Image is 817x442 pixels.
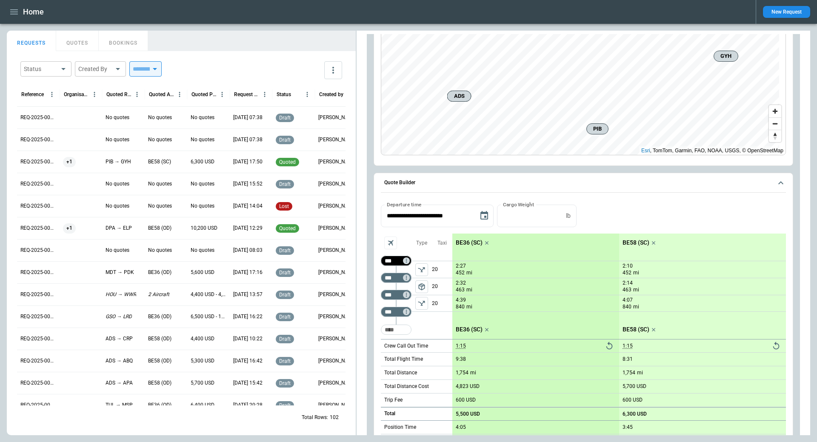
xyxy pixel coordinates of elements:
[318,291,354,298] p: George O'Bryan
[191,114,214,121] p: No quotes
[148,136,172,143] p: No quotes
[148,357,171,365] p: BE58 (OD)
[717,52,734,60] span: GYH
[233,136,263,143] p: 08/26/2025 07:38
[437,240,447,247] p: Taxi
[415,297,428,310] button: left aligned
[623,356,633,362] p: 8:31
[20,136,56,143] p: REQ-2025-000259
[20,335,56,342] p: REQ-2025-000250
[148,313,171,320] p: BE36 (OD)
[234,91,259,97] div: Request Created At (UTC-05:00)
[566,212,571,220] p: lb
[148,291,169,298] p: 2 Aircraft
[623,269,631,277] p: 452
[191,313,226,320] p: 6,500 USD - 11,300 USD
[46,89,57,100] button: Reference column menu
[456,263,466,269] p: 2:27
[191,335,214,342] p: 4,400 USD
[432,278,452,295] p: 20
[432,261,452,278] p: 20
[106,247,129,254] p: No quotes
[20,313,56,320] p: REQ-2025-000251
[131,89,143,100] button: Quoted Route column menu
[770,339,783,352] button: Reset
[318,335,354,342] p: Cady Howell
[20,180,56,188] p: REQ-2025-000257
[470,369,476,376] p: mi
[148,114,172,121] p: No quotes
[191,180,214,188] p: No quotes
[148,269,171,276] p: BE36 (OD)
[415,263,428,276] span: Type of sector
[384,180,415,185] h6: Quote Builder
[384,411,395,416] h6: Total
[191,136,214,143] p: No quotes
[456,239,483,246] p: BE36 (SC)
[384,369,417,376] p: Total Distance
[233,225,263,232] p: 08/22/2025 12:29
[456,383,480,390] p: 4,823 USD
[106,114,129,121] p: No quotes
[233,158,263,165] p: 08/22/2025 17:50
[623,383,646,390] p: 5,700 USD
[456,286,465,294] p: 463
[191,247,214,254] p: No quotes
[63,151,76,173] span: +1
[456,343,466,349] p: 1:15
[78,65,112,73] div: Created By
[415,280,428,293] button: left aligned
[318,357,354,365] p: Allen Maki
[233,379,263,387] p: 07/31/2025 15:42
[148,379,171,387] p: BE58 (OD)
[590,125,605,133] span: PIB
[148,202,172,210] p: No quotes
[384,396,403,404] p: Trip Fee
[233,291,263,298] p: 08/13/2025 13:57
[318,247,354,254] p: Ben Gundermann
[415,297,428,310] span: Type of sector
[277,248,292,254] span: draft
[277,358,292,364] span: draft
[318,180,354,188] p: Ben Gundermann
[233,357,263,365] p: 07/31/2025 16:42
[233,269,263,276] p: 08/19/2025 17:16
[148,335,171,342] p: BE58 (OD)
[302,414,328,421] p: Total Rows:
[623,343,633,349] p: 1:15
[277,314,292,320] span: draft
[633,303,639,311] p: mi
[456,297,466,303] p: 4:39
[233,180,263,188] p: 08/22/2025 15:52
[277,225,297,231] span: quoted
[456,280,466,286] p: 2:32
[324,61,342,79] button: more
[23,7,44,17] h1: Home
[415,280,428,293] span: Type of sector
[106,357,133,365] p: ADS → ABQ
[344,89,355,100] button: Created by column menu
[623,397,643,403] p: 600 USD
[318,202,354,210] p: Ben Gundermann
[277,137,292,143] span: draft
[277,380,292,386] span: draft
[417,282,426,291] span: package_2
[20,379,56,387] p: REQ-2025-000248
[233,202,263,210] p: 08/22/2025 14:04
[63,217,76,239] span: +1
[20,357,56,365] p: REQ-2025-000249
[191,158,214,165] p: 6,300 USD
[233,313,263,320] p: 08/04/2025 16:22
[623,411,647,417] p: 6,300 USD
[381,307,411,317] div: Too short
[623,263,633,269] p: 2:10
[381,290,411,300] div: Too short
[633,286,639,294] p: mi
[233,114,263,121] p: 08/26/2025 07:38
[20,202,56,210] p: REQ-2025-000256
[191,291,226,298] p: 4,400 USD - 4,900 USD
[148,247,172,254] p: No quotes
[277,203,291,209] span: lost
[623,280,633,286] p: 2:14
[381,256,411,266] div: Too short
